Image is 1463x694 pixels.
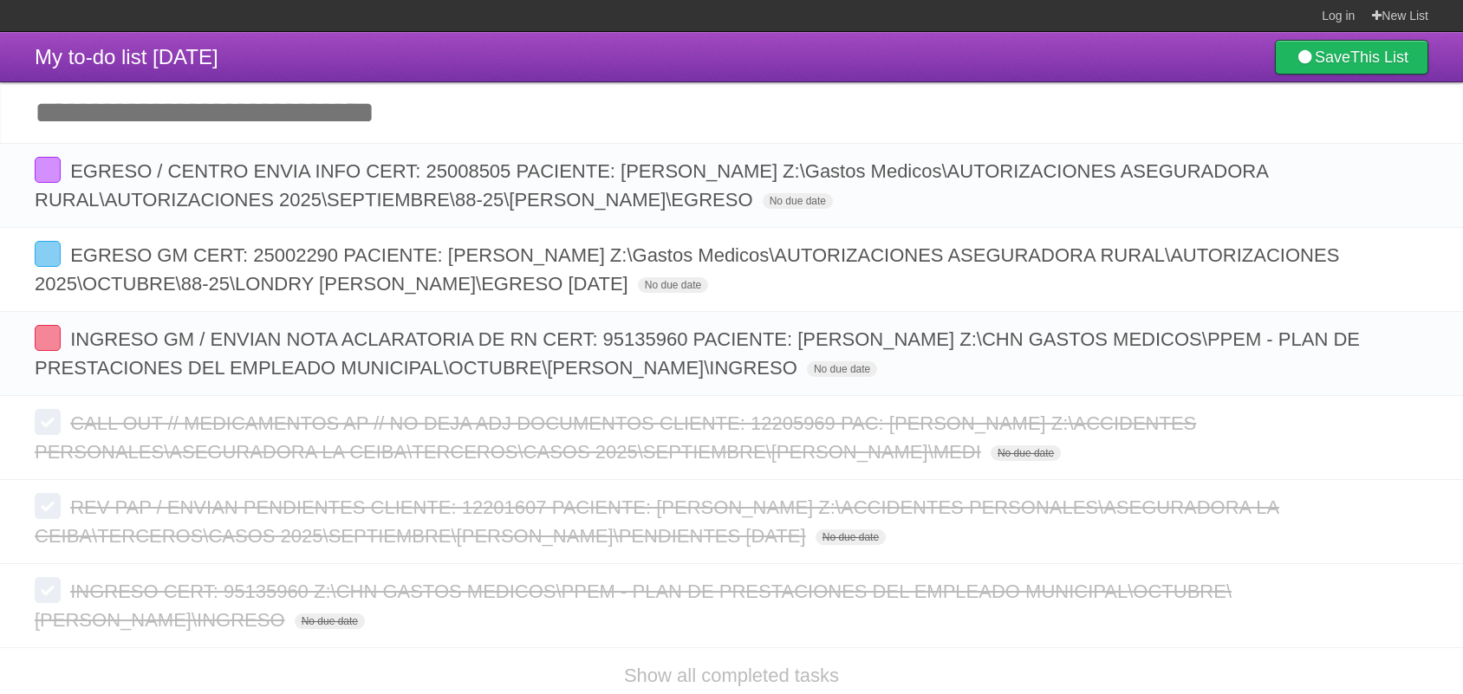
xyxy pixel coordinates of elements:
a: SaveThis List [1275,40,1428,75]
span: EGRESO / CENTRO ENVIA INFO CERT: 25008505 PACIENTE: [PERSON_NAME] Z:\Gastos Medicos\AUTORIZACIONE... [35,160,1268,211]
span: INGRESO GM / ENVIAN NOTA ACLARATORIA DE RN CERT: 95135960 PACIENTE: [PERSON_NAME] Z:\CHN GASTOS M... [35,328,1360,379]
label: Done [35,409,61,435]
label: Done [35,157,61,183]
label: Done [35,493,61,519]
span: CALL OUT // MEDICAMENTOS AP // NO DEJA ADJ DOCUMENTOS CLIENTE: 12205969 PAC: [PERSON_NAME] Z:\ACC... [35,412,1196,463]
span: No due date [763,193,833,209]
span: My to-do list [DATE] [35,45,218,68]
span: EGRESO GM CERT: 25002290 PACIENTE: [PERSON_NAME] Z:\Gastos Medicos\AUTORIZACIONES ASEGURADORA RUR... [35,244,1339,295]
label: Done [35,241,61,267]
span: No due date [295,613,365,629]
label: Done [35,577,61,603]
span: No due date [638,277,708,293]
label: Done [35,325,61,351]
a: Show all completed tasks [624,665,839,686]
span: REV PAP / ENVIAN PENDIENTES CLIENTE: 12201607 PACIENTE: [PERSON_NAME] Z:\ACCIDENTES PERSONALES\AS... [35,496,1279,547]
span: No due date [991,445,1061,461]
b: This List [1350,49,1408,66]
span: No due date [816,529,886,545]
span: INGRESO CERT: 95135960 Z:\CHN GASTOS MEDICOS\PPEM - PLAN DE PRESTACIONES DEL EMPLEADO MUNICIPAL\O... [35,580,1232,631]
span: No due date [807,361,877,377]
